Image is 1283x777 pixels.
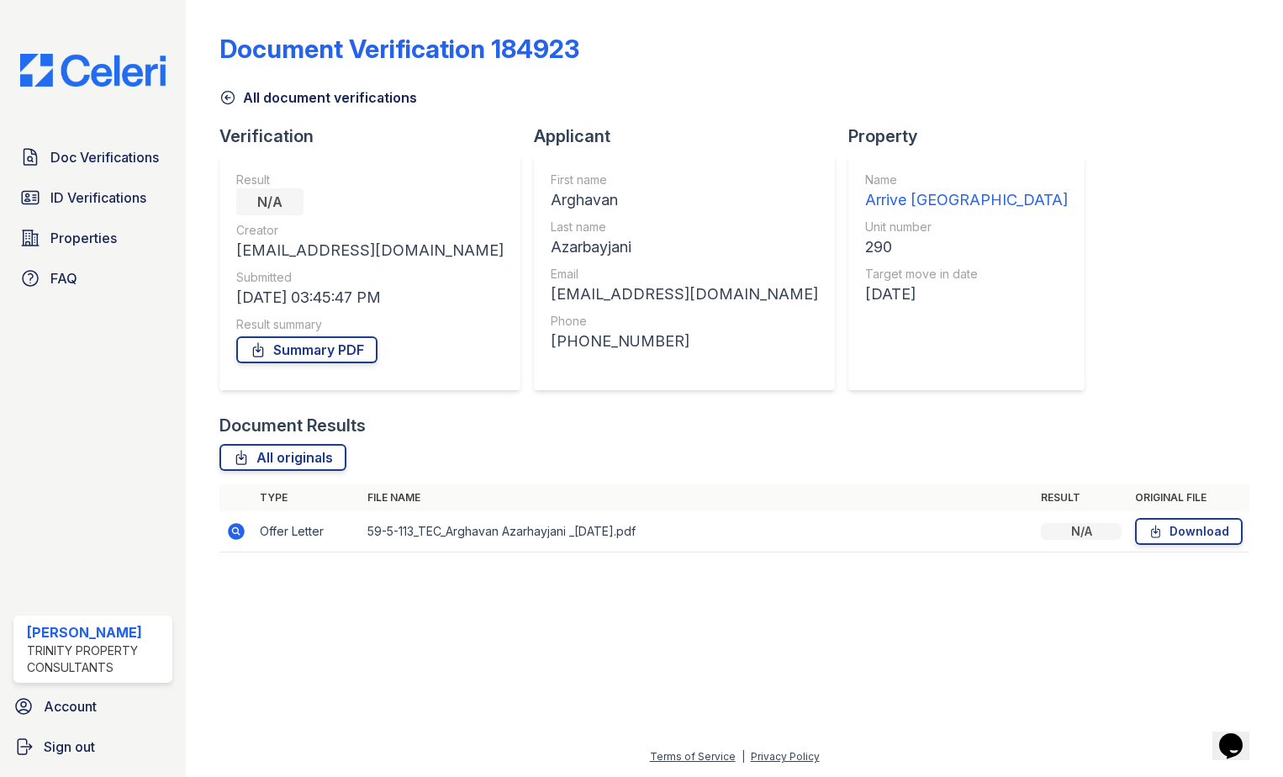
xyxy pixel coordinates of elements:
[865,188,1068,212] div: Arrive [GEOGRAPHIC_DATA]
[551,266,818,283] div: Email
[7,730,179,764] a: Sign out
[1128,484,1249,511] th: Original file
[1212,710,1266,760] iframe: chat widget
[236,222,504,239] div: Creator
[27,622,166,642] div: [PERSON_NAME]
[751,750,820,763] a: Privacy Policy
[219,87,417,108] a: All document verifications
[13,221,172,255] a: Properties
[44,696,97,716] span: Account
[551,330,818,353] div: [PHONE_NUMBER]
[1034,484,1128,511] th: Result
[236,286,504,309] div: [DATE] 03:45:47 PM
[50,188,146,208] span: ID Verifications
[865,283,1068,306] div: [DATE]
[865,235,1068,259] div: 290
[236,336,378,363] a: Summary PDF
[1135,518,1243,545] a: Download
[551,172,818,188] div: First name
[44,737,95,757] span: Sign out
[551,313,818,330] div: Phone
[50,228,117,248] span: Properties
[865,172,1068,188] div: Name
[7,690,179,723] a: Account
[650,750,736,763] a: Terms of Service
[219,34,579,64] div: Document Verification 184923
[865,219,1068,235] div: Unit number
[50,268,77,288] span: FAQ
[219,444,346,471] a: All originals
[742,750,745,763] div: |
[361,484,1034,511] th: File name
[13,262,172,295] a: FAQ
[13,181,172,214] a: ID Verifications
[551,283,818,306] div: [EMAIL_ADDRESS][DOMAIN_NAME]
[551,219,818,235] div: Last name
[534,124,848,148] div: Applicant
[236,239,504,262] div: [EMAIL_ADDRESS][DOMAIN_NAME]
[219,414,366,437] div: Document Results
[13,140,172,174] a: Doc Verifications
[253,511,361,552] td: Offer Letter
[848,124,1098,148] div: Property
[27,642,166,676] div: Trinity Property Consultants
[865,172,1068,212] a: Name Arrive [GEOGRAPHIC_DATA]
[236,172,504,188] div: Result
[551,188,818,212] div: Arghavan
[865,266,1068,283] div: Target move in date
[361,511,1034,552] td: 59-5-113_TEC_Arghavan Azarhayjani _[DATE].pdf
[219,124,534,148] div: Verification
[1041,523,1122,540] div: N/A
[236,316,504,333] div: Result summary
[50,147,159,167] span: Doc Verifications
[236,269,504,286] div: Submitted
[551,235,818,259] div: Azarbayjani
[236,188,304,215] div: N/A
[7,54,179,87] img: CE_Logo_Blue-a8612792a0a2168367f1c8372b55b34899dd931a85d93a1a3d3e32e68fde9ad4.png
[253,484,361,511] th: Type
